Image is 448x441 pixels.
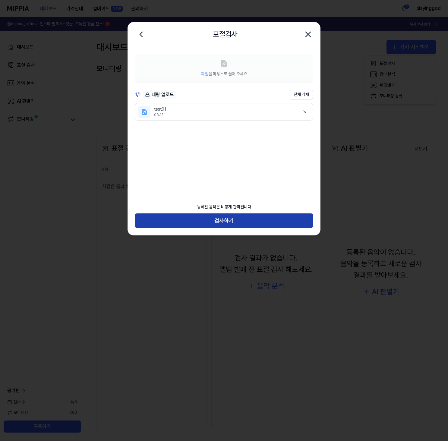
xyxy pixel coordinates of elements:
[135,213,313,228] button: 검사하기
[154,106,295,112] div: test01
[135,91,141,98] div: / 1
[290,90,313,99] button: 전체 삭제
[193,200,255,214] div: 등록된 음악은 비공개 관리됩니다
[143,90,176,99] button: 대량 업로드
[213,29,238,40] h2: 표절검사
[135,92,137,97] span: 1
[201,71,208,76] span: 파일
[154,112,295,118] div: 03:12
[201,71,247,76] span: 을 마우스로 끌어 오세요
